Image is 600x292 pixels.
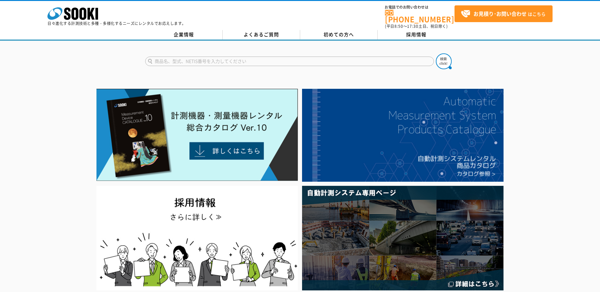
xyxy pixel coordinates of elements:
[324,31,354,38] span: 初めての方へ
[145,57,434,66] input: 商品名、型式、NETIS番号を入力してください
[385,23,448,29] span: (平日 ～ 土日、祝日除く)
[473,10,527,17] strong: お見積り･お問い合わせ
[145,30,223,40] a: 企業情報
[436,53,452,69] img: btn_search.png
[394,23,403,29] span: 8:50
[455,5,553,22] a: お見積り･お問い合わせはこちら
[96,186,298,290] img: SOOKI recruit
[96,89,298,181] img: Catalog Ver10
[385,10,455,23] a: [PHONE_NUMBER]
[461,9,546,19] span: はこちら
[378,30,455,40] a: 採用情報
[407,23,418,29] span: 17:30
[300,30,378,40] a: 初めての方へ
[302,89,504,182] img: 自動計測システムカタログ
[223,30,300,40] a: よくあるご質問
[302,186,504,290] img: 自動計測システム専用ページ
[385,5,455,9] span: お電話でのお問い合わせは
[47,21,186,25] p: 日々進化する計測技術と多種・多様化するニーズにレンタルでお応えします。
